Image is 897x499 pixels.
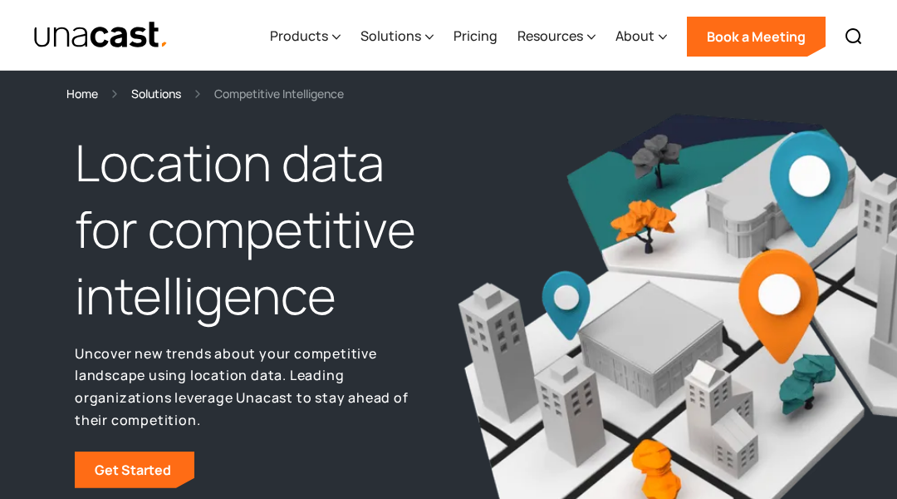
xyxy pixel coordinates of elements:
div: About [615,26,654,46]
div: About [615,2,667,71]
a: Get Started [75,452,194,488]
a: Book a Meeting [687,17,826,57]
div: Competitive Intelligence [214,84,344,103]
div: Resources [517,2,596,71]
img: Unacast text logo [33,21,169,50]
a: home [33,21,169,50]
div: Solutions [360,2,434,71]
h1: Location data for competitive intelligence [75,130,440,329]
a: Pricing [453,2,498,71]
a: Solutions [131,84,181,103]
p: Uncover new trends about your competitive landscape using location data. Leading organizations le... [75,343,440,432]
a: Home [66,84,98,103]
div: Products [270,2,341,71]
div: Solutions [360,26,421,46]
div: Resources [517,26,583,46]
img: Search icon [844,27,864,47]
div: Products [270,26,328,46]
